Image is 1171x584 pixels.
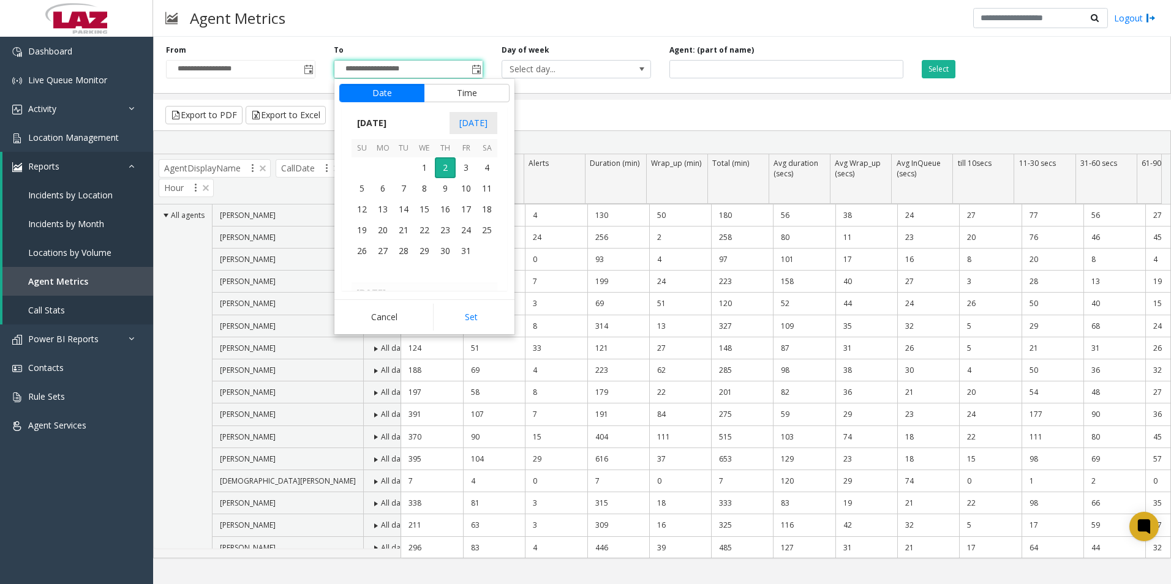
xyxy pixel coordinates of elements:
img: 'icon' [12,47,22,57]
td: 50 [1022,359,1083,381]
span: Dashboard [28,45,72,57]
span: 24 [456,220,476,241]
td: 199 [587,271,649,293]
span: Activity [28,103,56,114]
td: 36 [1083,359,1145,381]
td: 5 [959,337,1021,359]
td: 21 [1022,337,1083,359]
td: 69 [1083,448,1145,470]
td: 44 [835,293,897,315]
td: Wednesday, October 8, 2025 [414,178,435,199]
th: Tu [393,139,414,158]
span: 18 [476,199,497,220]
td: 93 [587,249,649,271]
td: Sunday, October 5, 2025 [352,178,372,199]
td: 158 [773,271,835,293]
span: All agents [171,210,205,220]
span: 16 [435,199,456,220]
span: 2 [435,157,456,178]
img: 'icon' [12,335,22,345]
td: 121 [587,337,649,359]
span: 1 [414,157,435,178]
td: 4 [649,249,711,271]
span: till 10secs [958,158,992,168]
td: Friday, October 10, 2025 [456,178,476,199]
td: 616 [587,448,649,470]
td: 35 [835,315,897,337]
span: 3 [456,157,476,178]
td: 4 [959,359,1021,381]
td: 101 [773,249,835,271]
td: 76 [1022,226,1083,249]
td: 15 [959,448,1021,470]
span: [DEMOGRAPHIC_DATA][PERSON_NAME] [220,476,356,486]
td: 37 [649,448,711,470]
td: 7 [401,470,463,492]
td: Monday, October 20, 2025 [372,220,393,241]
span: Incidents by Location [28,189,113,201]
td: 275 [711,403,773,425]
span: Agent Metrics [28,275,88,287]
span: Duration (min) [590,158,639,168]
td: 256 [587,226,649,249]
td: 22 [649,381,711,403]
a: Call Stats [2,296,153,324]
img: 'icon' [12,392,22,402]
span: Call Stats [28,304,65,316]
span: 11-30 secs [1019,158,1056,168]
td: 223 [711,271,773,293]
td: 22 [959,426,1021,448]
td: 104 [463,448,525,470]
span: 23 [435,220,456,241]
td: Wednesday, October 29, 2025 [414,241,435,261]
td: 4 [463,470,525,492]
td: 120 [711,293,773,315]
th: Sa [476,139,497,158]
td: Sunday, October 19, 2025 [352,220,372,241]
td: 5 [959,315,1021,337]
td: 8 [525,315,587,337]
td: Wednesday, October 22, 2025 [414,220,435,241]
span: 7 [393,178,414,199]
td: 98 [773,359,835,381]
td: 29 [835,403,897,425]
td: 180 [711,204,773,226]
td: Sunday, October 26, 2025 [352,241,372,261]
td: 2 [649,226,711,249]
td: 13 [649,315,711,337]
span: 11 [476,178,497,199]
td: 8 [1083,249,1145,271]
span: 31 [456,241,476,261]
td: 11 [835,226,897,249]
td: 33 [525,337,587,359]
td: 40 [835,271,897,293]
td: 0 [525,249,587,271]
span: All dates [381,454,411,464]
img: 'icon' [12,76,22,86]
td: 40 [1083,293,1145,315]
td: 370 [401,426,463,448]
td: Thursday, October 16, 2025 [435,199,456,220]
td: 103 [773,426,835,448]
td: 29 [525,448,587,470]
td: 51 [649,293,711,315]
span: 29 [414,241,435,261]
td: 129 [773,448,835,470]
span: [PERSON_NAME] [220,210,276,220]
button: Set [433,304,510,331]
span: 13 [372,199,393,220]
span: CallDate [276,159,345,178]
td: 21 [897,381,959,403]
td: 327 [711,315,773,337]
td: Monday, October 13, 2025 [372,199,393,220]
td: 258 [711,226,773,249]
span: Live Queue Monitor [28,74,107,86]
td: Tuesday, October 14, 2025 [393,199,414,220]
td: 285 [711,359,773,381]
span: [PERSON_NAME] [220,409,276,419]
img: 'icon' [12,133,22,143]
span: [DATE] [450,112,497,134]
td: 28 [1022,271,1083,293]
td: Friday, October 3, 2025 [456,157,476,178]
span: Rule Sets [28,391,65,402]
